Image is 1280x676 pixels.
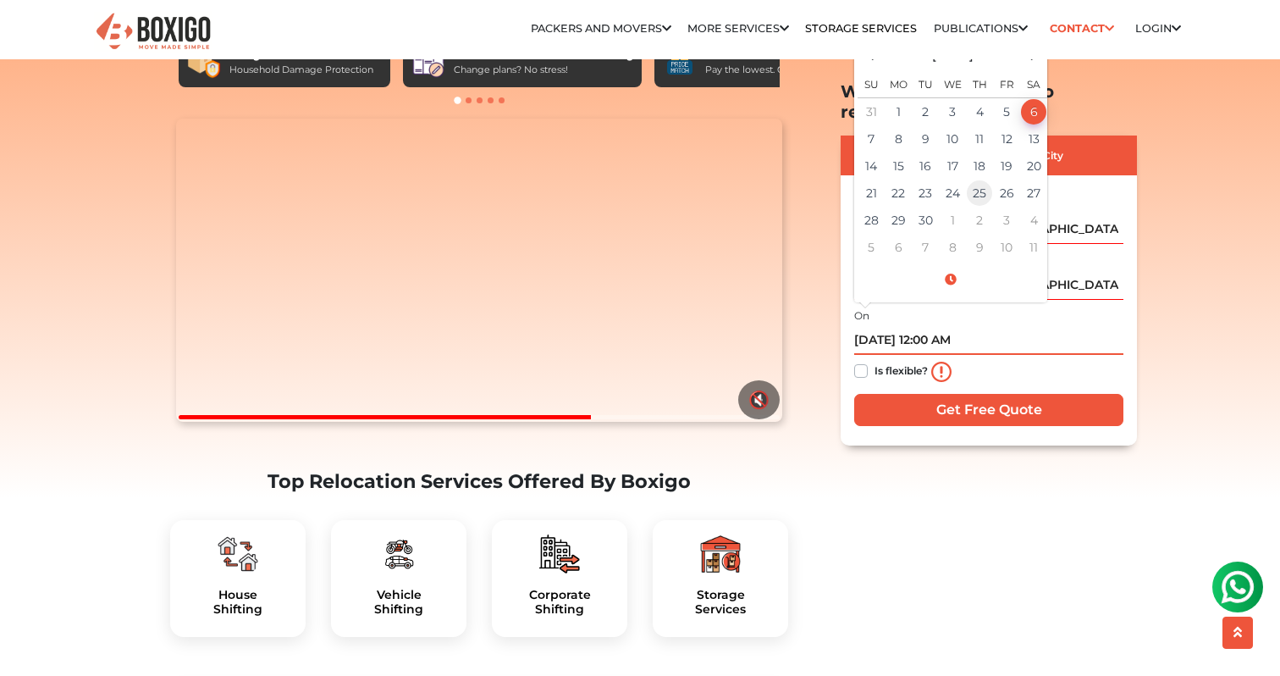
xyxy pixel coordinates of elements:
div: Household Damage Protection [229,63,373,77]
a: Login [1135,22,1181,35]
th: Th [966,68,993,98]
img: info [931,362,952,382]
h5: Corporate Shifting [505,588,614,617]
img: Boxigo Sealed [187,45,221,79]
div: Pay the lowest. Guaranteed! [705,63,834,77]
a: VehicleShifting [345,588,453,617]
th: Fr [993,68,1020,98]
a: StorageServices [666,588,775,617]
img: boxigo_packers_and_movers_plan [700,534,741,574]
a: Packers and Movers [531,22,671,35]
h5: Vehicle Shifting [345,588,453,617]
video: Your browser does not support the video tag. [176,119,781,422]
label: On [854,308,869,324]
th: Mo [885,68,912,98]
a: Select Time [858,272,1044,287]
input: Moving date [854,325,1123,355]
button: scroll up [1222,617,1253,649]
input: Get Free Quote [854,394,1123,426]
img: boxigo_packers_and_movers_plan [539,534,580,574]
img: boxigo_packers_and_movers_plan [378,534,419,574]
h5: Storage Services [666,588,775,617]
a: Storage Services [805,22,917,35]
img: boxigo_packers_and_movers_plan [218,534,258,574]
th: Tu [912,68,939,98]
img: whatsapp-icon.svg [17,17,51,51]
a: Contact [1044,15,1119,42]
a: More services [687,22,789,35]
img: Free Cancellation & Rescheduling [411,45,445,79]
h2: Where are you going to relocate? [841,81,1137,122]
img: Boxigo [94,11,212,53]
h2: Top Relocation Services Offered By Boxigo [170,470,788,493]
img: Price Match Guarantee [663,45,697,79]
th: Su [858,68,885,98]
div: Change plans? No stress! [454,63,633,77]
label: Is flexible? [874,361,928,379]
h5: House Shifting [184,588,292,617]
th: Sa [1020,68,1047,98]
a: Publications [934,22,1028,35]
th: We [939,68,966,98]
button: 🔇 [738,380,780,419]
a: CorporateShifting [505,588,614,617]
a: HouseShifting [184,588,292,617]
